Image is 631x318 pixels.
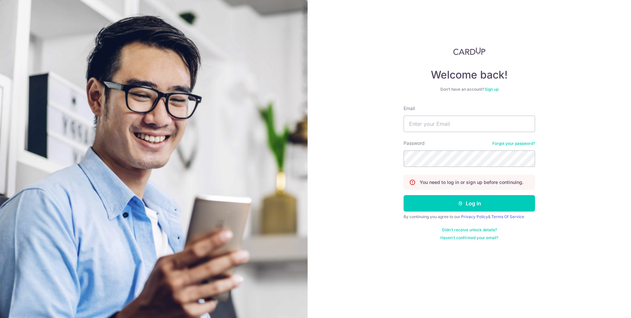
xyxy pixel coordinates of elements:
[404,214,535,219] div: By continuing you agree to our &
[404,87,535,92] div: Don’t have an account?
[404,116,535,132] input: Enter your Email
[453,47,485,55] img: CardUp Logo
[404,140,425,147] label: Password
[485,87,499,92] a: Sign up
[492,141,535,146] a: Forgot your password?
[420,179,524,186] p: You need to log in or sign up before continuing.
[404,195,535,212] button: Log in
[491,214,524,219] a: Terms Of Service
[440,235,498,240] a: Haven't confirmed your email?
[404,68,535,81] h4: Welcome back!
[404,105,415,112] label: Email
[461,214,488,219] a: Privacy Policy
[442,227,497,233] a: Didn't receive unlock details?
